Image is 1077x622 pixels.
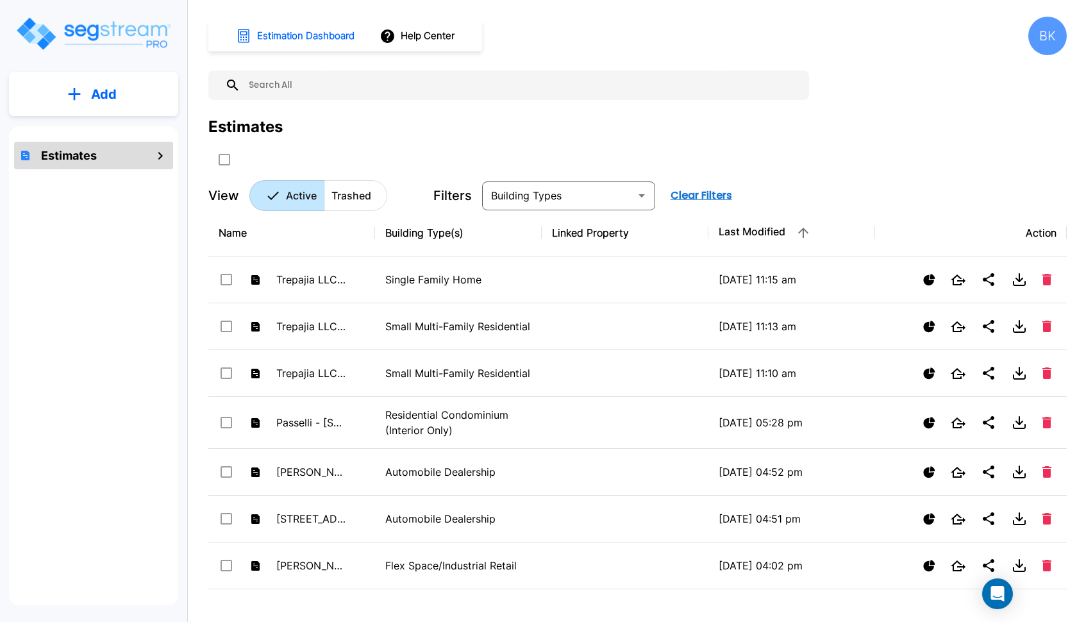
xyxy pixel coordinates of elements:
th: Last Modified [708,210,875,256]
button: Show Ranges [918,315,940,338]
button: Help Center [377,24,460,48]
p: [DATE] 11:10 am [719,366,865,381]
button: Open New Tab [946,509,971,530]
button: Open [633,187,651,205]
input: Building Types [486,187,630,205]
button: Delete [1037,315,1056,337]
th: Building Type(s) [375,210,542,256]
button: Download [1006,314,1032,339]
p: [DATE] 05:28 pm [719,415,865,430]
button: Share [976,360,1001,386]
button: Download [1006,410,1032,435]
button: Active [249,180,324,211]
button: Share [976,506,1001,532]
p: Add [91,85,117,104]
button: Open New Tab [946,555,971,576]
button: Delete [1037,269,1056,290]
p: Automobile Dealership [385,511,531,526]
div: Open Intercom Messenger [982,578,1013,609]
div: Platform [249,180,387,211]
th: Linked Property [542,210,708,256]
button: Open New Tab [946,316,971,337]
p: [STREET_ADDRESS][PERSON_NAME] [PERSON_NAME] [276,511,347,526]
img: Logo [15,15,172,52]
p: Filters [433,186,472,205]
p: [DATE] 04:02 pm [719,558,865,573]
button: Show Ranges [918,412,940,434]
p: Residential Condominium (Interior Only) [385,407,531,438]
button: Delete [1037,461,1056,483]
button: Download [1006,506,1032,532]
button: Show Ranges [918,362,940,385]
button: Delete [1037,555,1056,576]
p: [DATE] 04:51 pm [719,511,865,526]
p: Small Multi-Family Residential [385,366,531,381]
button: Show Ranges [918,269,940,291]
button: Share [976,267,1001,292]
button: Share [976,459,1001,485]
button: Estimation Dashboard [231,22,362,49]
p: Trepajia LLC - 2615 W [GEOGRAPHIC_DATA] [276,272,347,287]
button: Share [976,553,1001,578]
p: [PERSON_NAME] [PERSON_NAME] - [STREET_ADDRESS] [276,464,347,480]
p: Trepajia LLC - 1085-93, 1082-90 Elder [276,319,347,334]
button: Show Ranges [918,508,940,530]
button: Share [976,314,1001,339]
div: Name [219,225,365,240]
p: [DATE] 04:52 pm [719,464,865,480]
button: Delete [1037,508,1056,530]
button: Share [976,410,1001,435]
button: Download [1006,360,1032,386]
p: View [208,186,239,205]
button: Download [1006,553,1032,578]
button: Delete [1037,362,1056,384]
button: Add [9,76,178,113]
button: Open New Tab [946,462,971,483]
p: Trepajia LLC - [STREET_ADDRESS] [276,366,347,381]
p: Passelli - [STREET_ADDRESS] [276,415,347,430]
input: Search All [240,71,803,100]
button: Delete [1037,412,1056,433]
p: Automobile Dealership [385,464,531,480]
p: [DATE] 11:13 am [719,319,865,334]
h1: Estimates [41,147,97,164]
button: Download [1006,459,1032,485]
p: Single Family Home [385,272,531,287]
button: Open New Tab [946,412,971,433]
button: Trashed [324,180,387,211]
p: Trashed [331,188,371,203]
h1: Estimation Dashboard [257,29,355,44]
button: SelectAll [212,147,237,172]
p: [DATE] 11:15 am [719,272,865,287]
button: Show Ranges [918,461,940,483]
p: Active [286,188,317,203]
th: Action [875,210,1067,256]
p: Flex Space/Industrial Retail [385,558,531,573]
button: Download [1006,267,1032,292]
div: BK [1028,17,1067,55]
button: Show Ranges [918,555,940,577]
div: Estimates [208,115,283,139]
button: Open New Tab [946,363,971,384]
button: Clear Filters [665,183,737,208]
button: Open New Tab [946,269,971,290]
p: Small Multi-Family Residential [385,319,531,334]
p: [PERSON_NAME] - [STREET_ADDRESS] [276,558,347,573]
